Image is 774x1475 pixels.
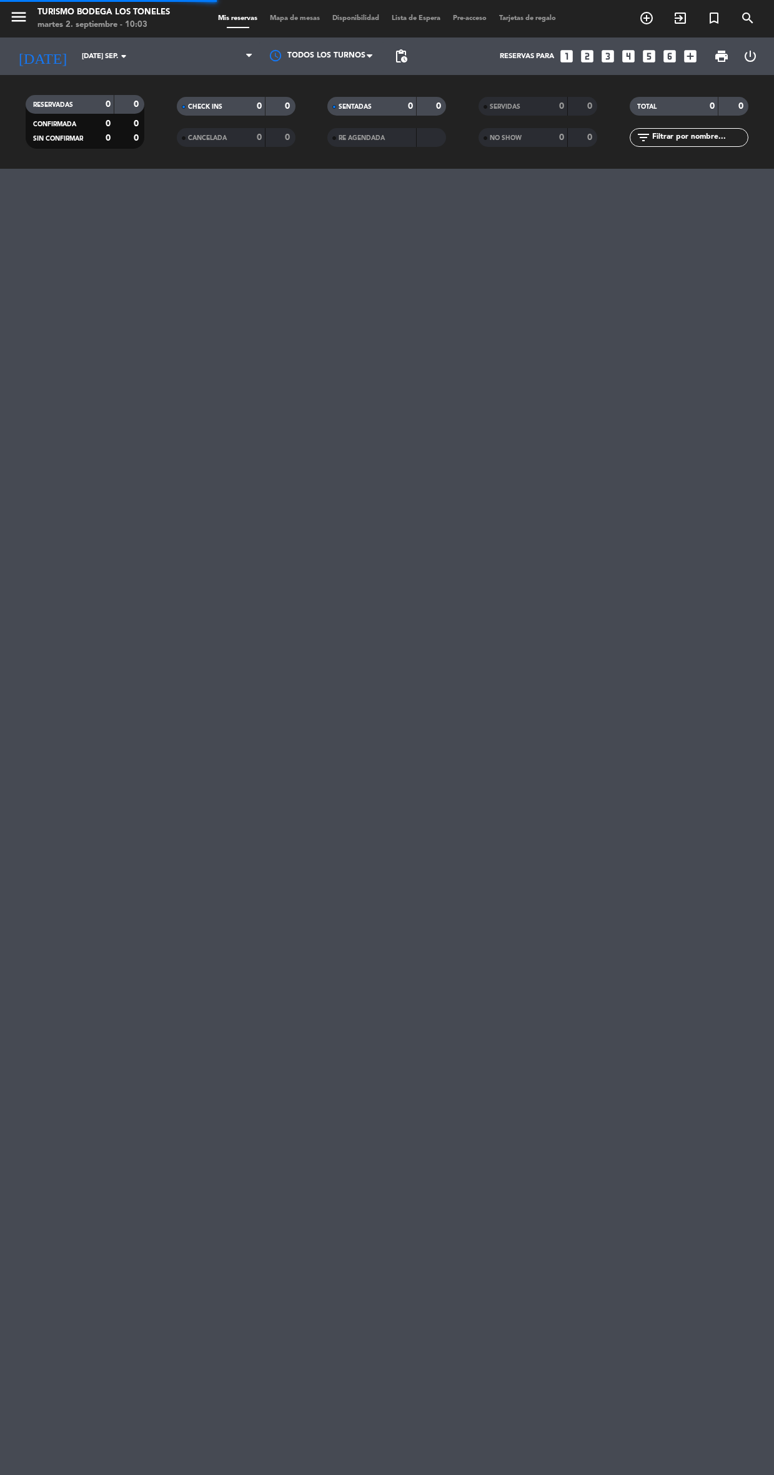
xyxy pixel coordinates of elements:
strong: 0 [738,102,746,111]
span: Disponibilidad [326,15,385,22]
strong: 0 [436,102,444,111]
strong: 0 [257,133,262,142]
strong: 0 [134,100,141,109]
i: looks_5 [641,48,657,64]
i: search [740,11,755,26]
i: exit_to_app [673,11,688,26]
strong: 0 [587,133,595,142]
i: [DATE] [9,42,76,70]
span: CONFIRMADA [33,121,76,127]
span: print [714,49,729,64]
strong: 0 [106,134,111,142]
span: pending_actions [394,49,409,64]
strong: 0 [257,102,262,111]
i: looks_one [558,48,575,64]
strong: 0 [408,102,413,111]
i: looks_6 [662,48,678,64]
i: turned_in_not [707,11,722,26]
strong: 0 [285,133,292,142]
input: Filtrar por nombre... [651,131,748,144]
i: looks_two [579,48,595,64]
strong: 0 [710,102,715,111]
span: Reservas para [500,52,554,61]
span: Lista de Espera [385,15,447,22]
strong: 0 [134,119,141,128]
i: add_circle_outline [639,11,654,26]
strong: 0 [559,133,564,142]
i: looks_4 [620,48,637,64]
i: looks_3 [600,48,616,64]
i: arrow_drop_down [116,49,131,64]
strong: 0 [587,102,595,111]
span: Mis reservas [212,15,264,22]
strong: 0 [134,134,141,142]
div: martes 2. septiembre - 10:03 [37,19,170,31]
span: NO SHOW [490,135,522,141]
strong: 0 [559,102,564,111]
span: RE AGENDADA [339,135,385,141]
strong: 0 [285,102,292,111]
span: SENTADAS [339,104,372,110]
span: SERVIDAS [490,104,520,110]
i: menu [9,7,28,26]
span: Mapa de mesas [264,15,326,22]
strong: 0 [106,119,111,128]
strong: 0 [106,100,111,109]
span: CHECK INS [188,104,222,110]
span: RESERVADAS [33,102,73,108]
span: Tarjetas de regalo [493,15,562,22]
span: CANCELADA [188,135,227,141]
i: add_box [682,48,698,64]
div: LOG OUT [736,37,765,75]
i: filter_list [636,130,651,145]
button: menu [9,7,28,31]
div: Turismo Bodega Los Toneles [37,6,170,19]
span: SIN CONFIRMAR [33,136,83,142]
span: TOTAL [637,104,657,110]
i: power_settings_new [743,49,758,64]
span: Pre-acceso [447,15,493,22]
